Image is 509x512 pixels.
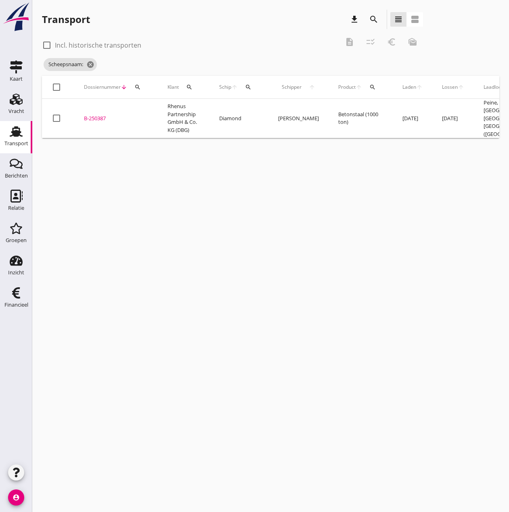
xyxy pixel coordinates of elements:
[121,84,127,90] i: arrow_downward
[158,99,209,138] td: Rhenus Partnership GmbH & Co. KG (DBG)
[55,41,141,49] label: Incl. historische transporten
[231,84,238,90] i: arrow_upward
[369,15,379,24] i: search
[268,99,329,138] td: [PERSON_NAME]
[402,84,416,91] span: Laden
[2,2,31,32] img: logo-small.a267ee39.svg
[8,205,24,211] div: Relatie
[4,141,28,146] div: Transport
[432,99,474,138] td: [DATE]
[356,84,362,90] i: arrow_upward
[8,489,24,506] i: account_circle
[168,77,200,97] div: Klant
[6,238,27,243] div: Groepen
[350,15,359,24] i: download
[410,15,420,24] i: view_agenda
[393,99,432,138] td: [DATE]
[44,58,97,71] span: Scheepsnaam:
[8,109,24,114] div: Vracht
[219,84,231,91] span: Schip
[329,99,393,138] td: Betonstaal (1000 ton)
[84,115,148,123] div: B-250387
[458,84,464,90] i: arrow_upward
[5,173,28,178] div: Berichten
[84,84,121,91] span: Dossiernummer
[134,84,141,90] i: search
[42,13,90,26] div: Transport
[416,84,423,90] i: arrow_upward
[305,84,319,90] i: arrow_upward
[369,84,376,90] i: search
[8,270,24,275] div: Inzicht
[278,84,305,91] span: Schipper
[10,76,23,82] div: Kaart
[338,84,356,91] span: Product
[209,99,268,138] td: Diamond
[245,84,251,90] i: search
[186,84,193,90] i: search
[4,302,28,307] div: Financieel
[442,84,458,91] span: Lossen
[394,15,403,24] i: view_headline
[86,61,94,69] i: cancel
